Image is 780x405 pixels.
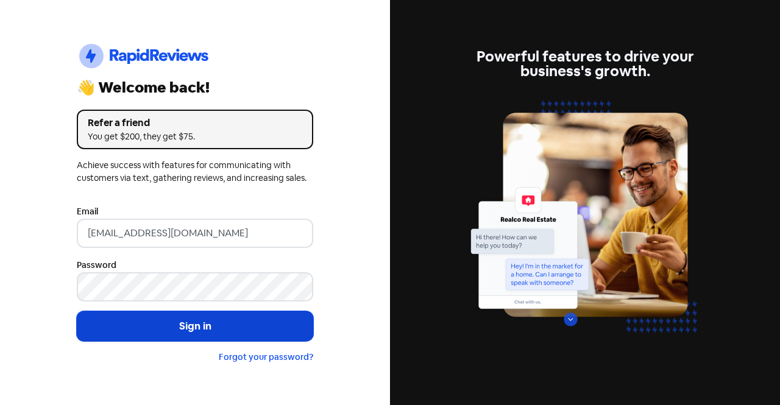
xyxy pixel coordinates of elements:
[77,159,313,185] div: Achieve success with features for communicating with customers via text, gathering reviews, and i...
[88,116,302,130] div: Refer a friend
[77,205,98,218] label: Email
[467,93,703,356] img: web-chat
[77,311,313,342] button: Sign in
[467,49,703,79] div: Powerful features to drive your business's growth.
[88,130,302,143] div: You get $200, they get $75.
[219,351,313,362] a: Forgot your password?
[77,219,313,248] input: Enter your email address...
[77,80,313,95] div: 👋 Welcome back!
[77,259,116,272] label: Password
